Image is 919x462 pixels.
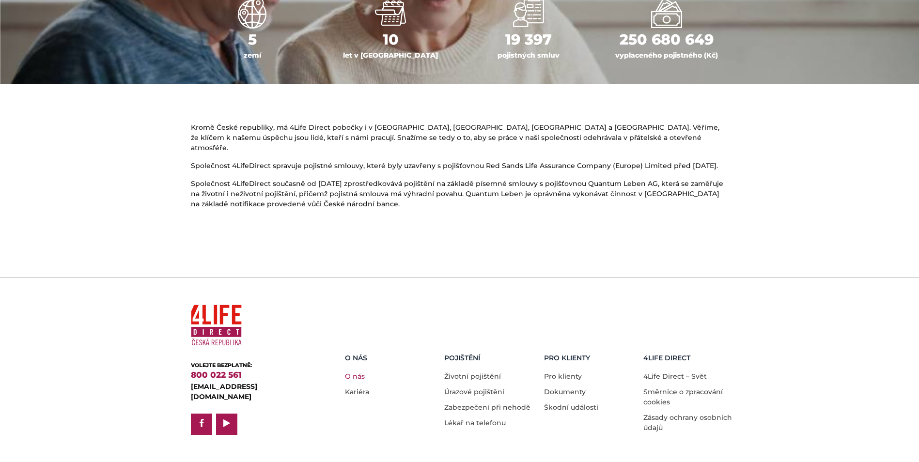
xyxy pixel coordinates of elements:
[444,354,537,362] h5: Pojištění
[544,372,582,381] a: Pro klienty
[191,50,314,61] div: zemí
[605,29,729,50] div: 250 680 649
[191,382,257,401] a: [EMAIL_ADDRESS][DOMAIN_NAME]
[191,123,729,153] p: Kromě České republiky, má 4Life Direct pobočky i v [GEOGRAPHIC_DATA], [GEOGRAPHIC_DATA], [GEOGRAP...
[345,372,365,381] a: O nás
[643,387,723,406] a: Směrnice o zpracování cookies
[544,387,586,396] a: Dokumenty
[345,387,369,396] a: Kariéra
[467,50,591,61] div: pojistných smluv
[467,29,591,50] div: 19 397
[329,29,452,50] div: 10
[191,29,314,50] div: 5
[643,372,707,381] a: 4Life Direct – Svět
[191,301,242,350] img: 4Life Direct Česká republika logo
[329,50,452,61] div: let v [GEOGRAPHIC_DATA]
[643,413,732,432] a: Zásady ochrany osobních údajů
[191,361,314,370] div: VOLEJTE BEZPLATNĚ:
[544,354,637,362] h5: Pro Klienty
[191,161,729,171] p: Společnost 4LifeDirect spravuje pojistné smlouvy, které byly uzavřeny s pojišťovnou Red Sands Lif...
[191,179,729,209] p: Společnost 4LifeDirect současně od [DATE] zprostředkovává pojištění na základě písemné smlouvy s ...
[643,354,736,362] h5: 4LIFE DIRECT
[444,418,506,427] a: Lékař na telefonu
[605,50,729,61] div: vyplaceného pojistného (Kč)
[544,403,598,412] a: Škodní události
[444,372,501,381] a: Životní pojištění
[444,387,504,396] a: Úrazové pojištění
[191,370,242,380] a: 800 022 561
[345,354,437,362] h5: O nás
[444,403,530,412] a: Zabezpečení při nehodě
